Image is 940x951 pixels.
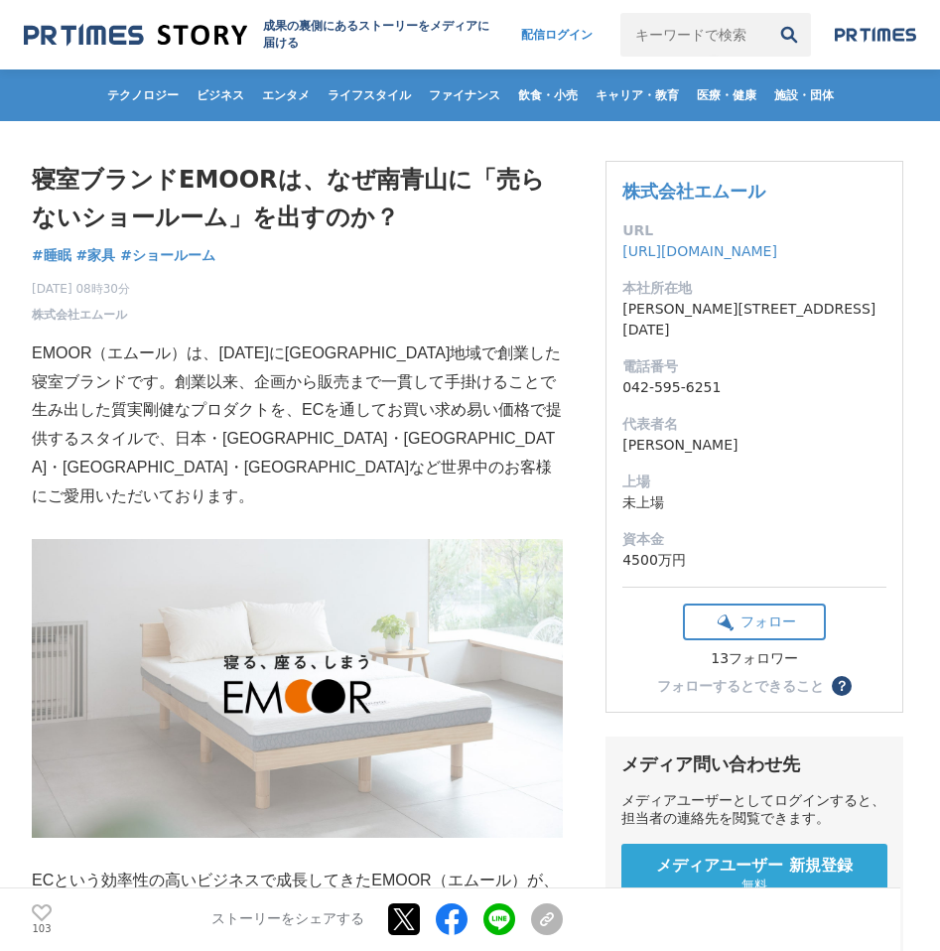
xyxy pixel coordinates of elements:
dt: 資本金 [622,529,886,550]
span: 医療・健康 [689,87,764,103]
button: フォロー [683,604,826,640]
button: ？ [832,676,852,696]
a: 飲食・小売 [510,69,586,121]
a: [URL][DOMAIN_NAME] [622,243,777,259]
span: テクノロジー [99,87,187,103]
input: キーワードで検索 [620,13,767,57]
span: 飲食・小売 [510,87,586,103]
a: ファイナンス [421,69,508,121]
div: メディア問い合わせ先 [621,752,887,776]
a: #睡眠 [32,245,71,266]
a: キャリア・教育 [588,69,687,121]
a: ライフスタイル [320,69,419,121]
span: エンタメ [254,87,318,103]
dt: 代表者名 [622,414,886,435]
a: 成果の裏側にあるストーリーをメディアに届ける 成果の裏側にあるストーリーをメディアに届ける [24,18,501,52]
dd: 042-595-6251 [622,377,886,398]
div: メディアユーザーとしてログインすると、担当者の連絡先を閲覧できます。 [621,792,887,828]
button: 検索 [767,13,811,57]
p: 103 [32,924,52,934]
h1: 寝室ブランドEMOORは、なぜ南青山に「売らないショールーム」を出すのか？ [32,161,563,237]
a: テクノロジー [99,69,187,121]
a: 配信ログイン [501,13,612,57]
dt: 本社所在地 [622,278,886,299]
span: キャリア・教育 [588,87,687,103]
span: [DATE] 08時30分 [32,280,130,298]
a: 株式会社エムール [622,181,765,202]
img: prtimes [835,27,916,43]
dd: 4500万円 [622,550,886,571]
img: thumbnail_8229f0c0-2155-11ef-a28e-41e05d39e7ac.jpg [32,539,563,838]
span: ファイナンス [421,87,508,103]
a: ビジネス [189,69,252,121]
dd: [PERSON_NAME] [622,435,886,456]
span: 無料 [741,877,767,894]
a: 株式会社エムール [32,306,127,324]
a: #家具 [76,245,116,266]
span: メディアユーザー 新規登録 [656,856,853,877]
span: ？ [835,679,849,693]
div: 13フォロワー [683,650,826,668]
div: フォローするとできること [657,679,824,693]
span: #睡眠 [32,246,71,264]
dt: 電話番号 [622,356,886,377]
p: ストーリーをシェアする [211,911,364,929]
dd: [PERSON_NAME][STREET_ADDRESS][DATE] [622,299,886,340]
span: #ショールーム [120,246,215,264]
dt: URL [622,220,886,241]
span: 施設・団体 [766,87,842,103]
dt: 上場 [622,472,886,492]
p: EMOOR（エムール）は、[DATE]に[GEOGRAPHIC_DATA]地域で創業した寝室ブランドです。創業以来、企画から販売まで一貫して手掛けることで生み出した質実剛健なプロダクトを、ECを... [32,340,563,511]
span: ライフスタイル [320,87,419,103]
dd: 未上場 [622,492,886,513]
img: 成果の裏側にあるストーリーをメディアに届ける [24,22,247,49]
h2: 成果の裏側にあるストーリーをメディアに届ける [263,18,501,52]
a: メディアユーザー 新規登録 無料 [621,844,887,906]
a: #ショールーム [120,245,215,266]
span: ビジネス [189,87,252,103]
span: #家具 [76,246,116,264]
a: 施設・団体 [766,69,842,121]
a: 医療・健康 [689,69,764,121]
a: エンタメ [254,69,318,121]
